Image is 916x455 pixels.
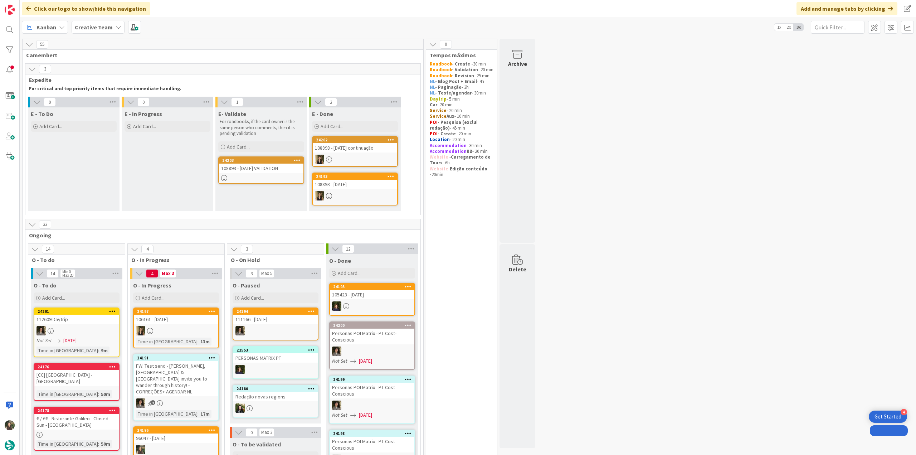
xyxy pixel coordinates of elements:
span: O - Done [329,257,351,264]
p: - 20min [430,166,493,178]
p: - 4h [430,79,493,84]
p: - 30 min [430,143,493,149]
span: 0 [245,428,258,437]
div: Get Started [874,413,901,420]
div: 24198 [333,431,414,436]
div: Max 5 [261,272,272,275]
p: - 20 min [430,102,493,108]
div: 108893 - [DATE] continuação [313,143,397,153]
div: 24195105423 - [DATE] [330,284,414,299]
div: IG [134,445,218,454]
div: MS [134,398,218,408]
div: 22553 [233,347,318,353]
strong: Roadbook [430,73,452,79]
img: SP [315,191,324,200]
span: Add Card... [142,295,165,301]
p: - 25 min [430,73,493,79]
p: For roadbooks, if the card owner is the same person who comments, then it is pending validation [220,119,303,136]
div: 24195 [333,284,414,289]
div: 24176[CC] [GEOGRAPHIC_DATA] - [GEOGRAPHIC_DATA] [34,364,119,386]
div: 50m [99,390,112,398]
strong: Car [430,102,437,108]
span: 12 [342,245,354,253]
div: 24201 [38,309,119,314]
strong: - Paginação [435,84,462,90]
div: 24198 [330,430,414,437]
p: 30 min [430,61,493,67]
div: 24178€ / €€ - Ristorante Galileo - Closed Sun - [GEOGRAPHIC_DATA] [34,407,119,430]
strong: Edição conteúdo - [430,166,488,178]
span: O - Paused [233,282,260,289]
div: 24176 [38,364,119,369]
div: Archive [508,59,527,68]
img: MS [36,326,46,335]
span: [DATE] [359,357,372,365]
div: 24178 [34,407,119,414]
p: - 20 min [430,67,493,73]
div: 22553 [237,348,318,353]
img: MC [235,365,245,374]
span: 4 [141,245,154,253]
div: 13m [199,338,211,345]
strong: For critical and top priority items that require immediate handling. [29,86,181,92]
img: SP [315,155,324,164]
strong: Roadbook [430,61,452,67]
div: 24199 [333,377,414,382]
span: 2x [784,24,794,31]
div: 24180 [233,386,318,392]
span: 0 [137,98,150,106]
div: 9m [99,347,109,354]
div: 24193108893 - [DATE] [313,173,397,189]
span: 3 [245,269,258,278]
div: Max 2 [261,431,272,434]
span: : [98,347,99,354]
div: 24176 [34,364,119,370]
div: 108893 - [DATE] VALIDATION [219,164,303,173]
img: IG [5,420,15,430]
span: Add Card... [133,123,156,130]
input: Quick Filter... [811,21,864,34]
div: 24200 [330,322,414,329]
div: Time in [GEOGRAPHIC_DATA] [136,410,198,418]
span: [DATE] [63,337,77,344]
span: : [198,410,199,418]
span: 0 [440,40,452,49]
img: avatar [5,440,15,450]
div: € / €€ - Ristorante Galileo - Closed Sun - [GEOGRAPHIC_DATA] [34,414,119,430]
div: 24194 [237,309,318,314]
span: 14 [47,269,59,278]
div: 24202 [316,137,397,142]
div: 24200 [333,323,414,328]
strong: - Create - [452,61,473,67]
div: MC [330,301,414,311]
span: 3x [794,24,803,31]
p: - 20 min [430,137,493,142]
div: 24194111166 - [DATE] [233,308,318,324]
p: - 3h [430,84,493,90]
div: 24197 [137,309,218,314]
span: E - In Progress [125,110,162,117]
div: Time in [GEOGRAPHIC_DATA] [136,338,198,345]
strong: POI [430,131,438,137]
div: 24201112609 Daytrip [34,308,119,324]
span: 3 [241,245,253,253]
div: 24195 [330,284,414,290]
div: 24203 [219,157,303,164]
div: 24180 [237,386,318,391]
i: Not Set [36,337,52,344]
div: MS [34,326,119,335]
strong: - Teste/agendar [435,90,472,96]
span: O - In Progress [131,256,215,263]
span: E - To Do [31,110,53,117]
div: MS [233,326,318,335]
div: BC [233,403,318,413]
span: 1x [774,24,784,31]
span: 0 [44,98,56,106]
div: 24202108893 - [DATE] continuação [313,137,397,153]
span: Add Card... [42,295,65,301]
div: Click our logo to show/hide this navigation [22,2,150,15]
strong: - Blog Post + Email [435,78,477,84]
div: Delete [509,265,526,274]
div: 24196 [134,427,218,434]
div: 96047 - [DATE] [134,434,218,443]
